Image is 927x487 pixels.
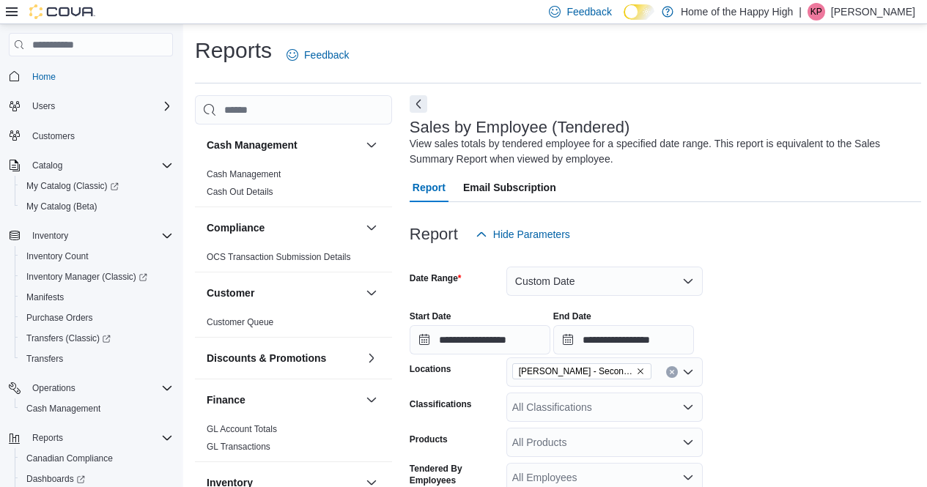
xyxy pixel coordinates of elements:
[3,96,179,116] button: Users
[26,127,81,145] a: Customers
[410,136,914,167] div: View sales totals by tendered employee for a specified date range. This report is equivalent to t...
[682,401,694,413] button: Open list of options
[207,423,277,435] span: GL Account Totals
[26,68,62,86] a: Home
[26,157,68,174] button: Catalog
[21,309,173,327] span: Purchase Orders
[195,166,392,207] div: Cash Management
[15,328,179,349] a: Transfers (Classic)
[32,160,62,171] span: Catalog
[15,448,179,469] button: Canadian Compliance
[410,398,472,410] label: Classifications
[410,95,427,113] button: Next
[363,219,380,237] button: Compliance
[21,330,173,347] span: Transfers (Classic)
[26,157,173,174] span: Catalog
[363,284,380,302] button: Customer
[207,393,245,407] h3: Finance
[26,201,97,212] span: My Catalog (Beta)
[21,400,106,417] a: Cash Management
[207,286,360,300] button: Customer
[410,226,458,243] h3: Report
[32,382,75,394] span: Operations
[470,220,576,249] button: Hide Parameters
[21,248,173,265] span: Inventory Count
[26,312,93,324] span: Purchase Orders
[281,40,355,70] a: Feedback
[304,48,349,62] span: Feedback
[26,291,64,303] span: Manifests
[207,169,281,179] a: Cash Management
[553,325,694,354] input: Press the down key to open a popover containing a calendar.
[207,186,273,198] span: Cash Out Details
[413,173,446,202] span: Report
[493,227,570,242] span: Hide Parameters
[410,363,451,375] label: Locations
[410,434,448,445] label: Products
[26,250,89,262] span: Inventory Count
[3,226,179,246] button: Inventory
[207,251,351,263] span: OCS Transaction Submission Details
[207,317,273,327] a: Customer Queue
[26,403,100,414] span: Cash Management
[15,267,179,287] a: Inventory Manager (Classic)
[195,313,392,337] div: Customer
[32,100,55,112] span: Users
[26,97,61,115] button: Users
[810,3,822,21] span: KP
[195,248,392,272] div: Compliance
[32,130,75,142] span: Customers
[26,127,173,145] span: Customers
[21,268,153,286] a: Inventory Manager (Classic)
[207,286,254,300] h3: Customer
[624,4,654,20] input: Dark Mode
[32,71,56,83] span: Home
[29,4,95,19] img: Cova
[207,316,273,328] span: Customer Queue
[799,3,802,21] p: |
[207,187,273,197] a: Cash Out Details
[207,442,270,452] a: GL Transactions
[21,177,125,195] a: My Catalog (Classic)
[207,393,360,407] button: Finance
[15,287,179,308] button: Manifests
[15,349,179,369] button: Transfers
[26,429,69,447] button: Reports
[26,227,74,245] button: Inventory
[207,424,277,434] a: GL Account Totals
[363,349,380,367] button: Discounts & Promotions
[15,176,179,196] a: My Catalog (Classic)
[666,366,678,378] button: Clear input
[21,450,173,467] span: Canadian Compliance
[3,125,179,146] button: Customers
[15,196,179,217] button: My Catalog (Beta)
[26,379,81,397] button: Operations
[363,391,380,409] button: Finance
[21,450,119,467] a: Canadian Compliance
[363,136,380,154] button: Cash Management
[32,432,63,444] span: Reports
[207,351,360,365] button: Discounts & Promotions
[21,350,69,368] a: Transfers
[463,173,556,202] span: Email Subscription
[512,363,651,379] span: Warman - Second Ave - Prairie Records
[21,350,173,368] span: Transfers
[26,67,173,85] span: Home
[26,97,173,115] span: Users
[21,248,95,265] a: Inventory Count
[21,289,70,306] a: Manifests
[207,351,326,365] h3: Discounts & Promotions
[808,3,825,21] div: Kayla Parker
[3,428,179,448] button: Reports
[21,330,117,347] a: Transfers (Classic)
[26,353,63,365] span: Transfers
[207,220,265,235] h3: Compliance
[26,227,173,245] span: Inventory
[207,138,360,152] button: Cash Management
[195,420,392,461] div: Finance
[32,230,68,242] span: Inventory
[15,246,179,267] button: Inventory Count
[195,36,272,65] h1: Reports
[519,364,633,379] span: [PERSON_NAME] - Second Ave - Prairie Records
[636,367,645,376] button: Remove Warman - Second Ave - Prairie Records from selection in this group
